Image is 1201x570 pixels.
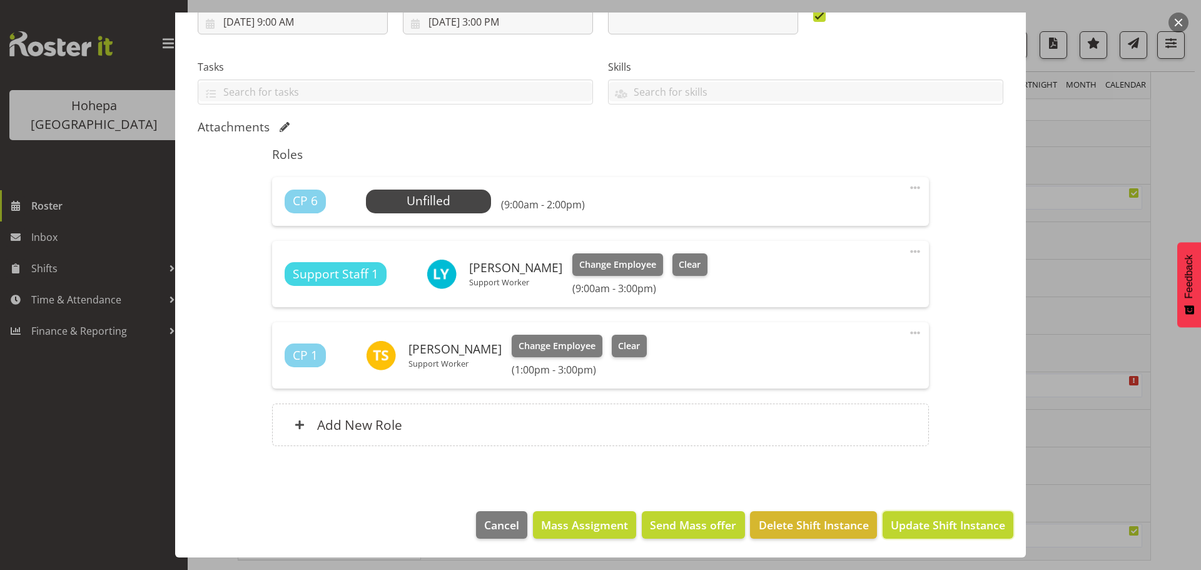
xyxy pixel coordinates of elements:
[572,253,663,276] button: Change Employee
[533,511,636,539] button: Mass Assigment
[366,340,396,370] img: tamihana-shirley11583.jpg
[293,265,378,283] span: Support Staff 1
[476,511,527,539] button: Cancel
[579,258,656,272] span: Change Employee
[501,198,585,211] h6: (9:00am - 2:00pm)
[484,517,519,533] span: Cancel
[672,253,708,276] button: Clear
[427,259,457,289] img: lewell-yvonne-joy11272.jpg
[198,82,592,101] input: Search for tasks
[1177,242,1201,327] button: Feedback - Show survey
[650,517,736,533] span: Send Mass offer
[891,517,1005,533] span: Update Shift Instance
[612,335,647,357] button: Clear
[408,342,502,356] h6: [PERSON_NAME]
[883,511,1013,539] button: Update Shift Instance
[679,258,701,272] span: Clear
[618,339,640,353] span: Clear
[469,261,562,275] h6: [PERSON_NAME]
[403,9,593,34] input: Click to select...
[1183,255,1195,298] span: Feedback
[759,517,869,533] span: Delete Shift Instance
[572,282,707,295] h6: (9:00am - 3:00pm)
[609,82,1003,101] input: Search for skills
[407,192,450,209] span: Unfilled
[642,511,744,539] button: Send Mass offer
[198,9,388,34] input: Click to select...
[469,277,562,287] p: Support Worker
[293,192,318,210] span: CP 6
[293,347,318,365] span: CP 1
[272,147,928,162] h5: Roles
[519,339,595,353] span: Change Employee
[512,335,602,357] button: Change Employee
[317,417,402,433] h6: Add New Role
[512,364,647,376] h6: (1:00pm - 3:00pm)
[408,359,502,369] p: Support Worker
[198,120,270,135] h5: Attachments
[750,511,876,539] button: Delete Shift Instance
[541,517,628,533] span: Mass Assigment
[608,59,1003,74] label: Skills
[198,59,593,74] label: Tasks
